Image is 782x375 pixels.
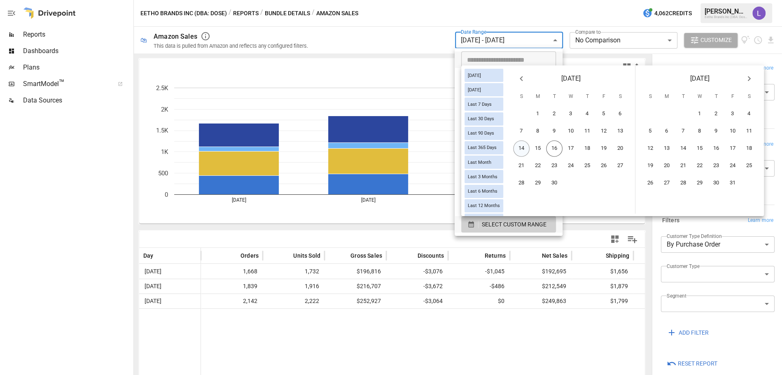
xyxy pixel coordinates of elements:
[465,203,503,208] span: Last 12 Months
[579,123,595,140] button: 11
[563,140,579,157] button: 17
[465,73,484,78] span: [DATE]
[579,140,595,157] button: 18
[658,175,675,191] button: 27
[465,189,501,194] span: Last 6 Months
[708,158,724,174] button: 23
[513,123,530,140] button: 7
[658,140,675,157] button: 13
[465,199,503,212] div: Last 12 Months
[465,127,503,140] div: Last 90 Days
[461,216,556,233] button: SELECT CUSTOM RANGE
[547,89,562,105] span: Tuesday
[642,123,658,140] button: 5
[612,123,628,140] button: 13
[691,106,708,122] button: 1
[513,175,530,191] button: 28
[455,167,563,183] li: Month to Date
[692,89,707,105] span: Wednesday
[455,101,563,117] li: Last 30 Days
[675,175,691,191] button: 28
[465,130,497,136] span: Last 90 Days
[595,106,612,122] button: 5
[724,140,741,157] button: 17
[741,123,757,140] button: 11
[530,106,546,122] button: 1
[708,140,724,157] button: 16
[690,73,710,84] span: [DATE]
[659,89,674,105] span: Monday
[465,174,501,179] span: Last 3 Months
[642,140,658,157] button: 12
[741,106,757,122] button: 4
[563,123,579,140] button: 10
[724,158,741,174] button: 24
[465,156,503,169] div: Last Month
[691,123,708,140] button: 8
[725,89,740,105] span: Friday
[643,89,658,105] span: Sunday
[612,158,628,174] button: 27
[612,106,628,122] button: 6
[563,158,579,174] button: 24
[465,160,495,165] span: Last Month
[579,106,595,122] button: 4
[676,89,691,105] span: Tuesday
[546,158,563,174] button: 23
[691,175,708,191] button: 29
[708,106,724,122] button: 2
[708,123,724,140] button: 9
[595,140,612,157] button: 19
[724,123,741,140] button: 10
[561,73,581,84] span: [DATE]
[741,140,757,157] button: 18
[579,158,595,174] button: 25
[465,112,503,126] div: Last 30 Days
[513,70,530,87] button: Previous month
[708,175,724,191] button: 30
[612,140,628,157] button: 20
[596,89,611,105] span: Friday
[514,89,529,105] span: Sunday
[465,116,497,121] span: Last 30 Days
[580,89,595,105] span: Thursday
[675,140,691,157] button: 14
[465,141,503,154] div: Last 365 Days
[613,89,628,105] span: Saturday
[513,140,530,157] button: 14
[724,106,741,122] button: 3
[465,87,484,93] span: [DATE]
[465,214,503,227] div: Last Year
[741,158,757,174] button: 25
[658,158,675,174] button: 20
[513,158,530,174] button: 21
[675,158,691,174] button: 21
[455,117,563,134] li: Last 3 Months
[455,200,563,216] li: Last Quarter
[709,89,724,105] span: Thursday
[530,140,546,157] button: 15
[465,98,503,111] div: Last 7 Days
[530,158,546,174] button: 22
[482,219,546,230] span: SELECT CUSTOM RANGE
[465,145,500,150] span: Last 365 Days
[455,68,563,84] li: [DATE]
[642,175,658,191] button: 26
[563,106,579,122] button: 3
[530,175,546,191] button: 29
[595,158,612,174] button: 26
[642,158,658,174] button: 19
[724,175,741,191] button: 31
[465,170,503,183] div: Last 3 Months
[465,185,503,198] div: Last 6 Months
[530,89,545,105] span: Monday
[563,89,578,105] span: Wednesday
[546,140,563,157] button: 16
[691,140,708,157] button: 15
[741,70,757,87] button: Next month
[455,84,563,101] li: Last 7 Days
[742,89,756,105] span: Saturday
[691,158,708,174] button: 22
[530,123,546,140] button: 8
[658,123,675,140] button: 6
